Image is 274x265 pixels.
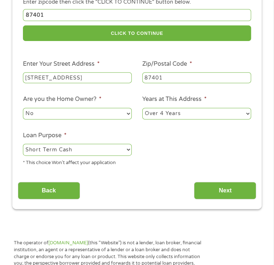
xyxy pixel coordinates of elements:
label: Are you the Home Owner? [23,95,102,103]
label: Years at This Address [142,95,207,103]
label: Loan Purpose [23,132,67,139]
button: CLICK TO CONTINUE [23,25,251,41]
label: Zip/Postal Code [142,60,192,68]
input: 1 Main Street [23,72,132,83]
label: Enter Your Street Address [23,60,100,68]
div: * This choice Won’t affect your application [23,157,132,167]
input: Next [194,182,256,200]
input: Back [18,182,80,200]
a: [DOMAIN_NAME] [48,240,88,246]
input: Enter Zipcode (e.g 01510) [23,9,251,21]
